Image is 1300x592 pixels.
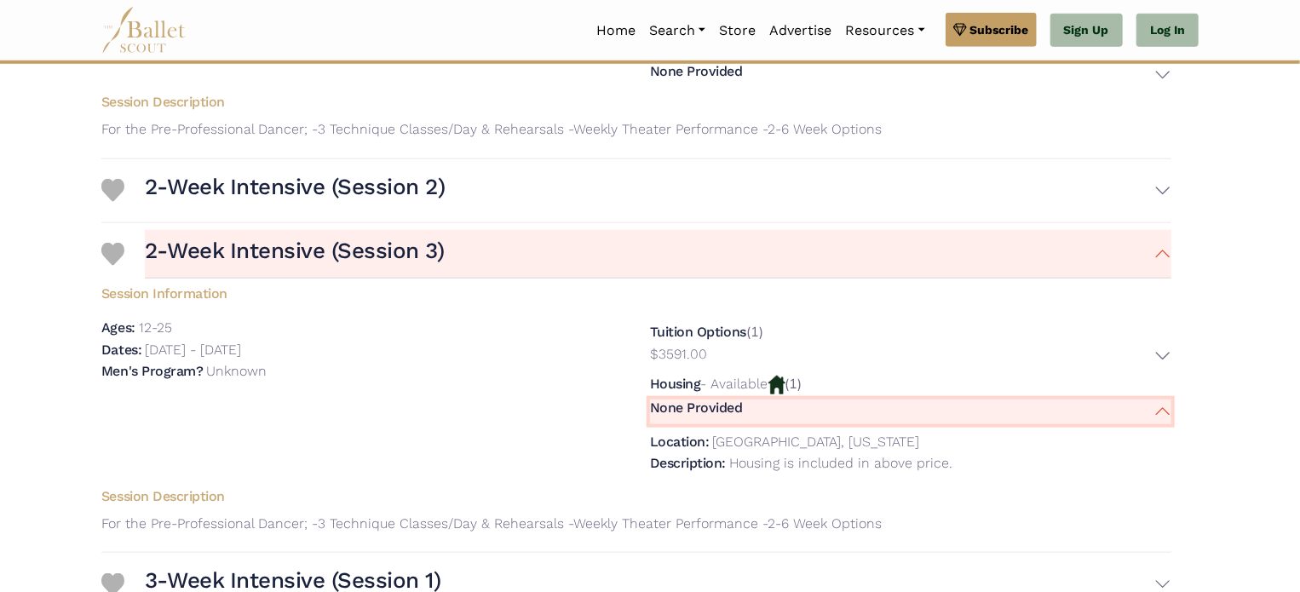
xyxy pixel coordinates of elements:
p: For the Pre-Professional Dancer; -3 Technique Classes/Day & Rehearsals -Weekly Theater Performanc... [88,513,1185,535]
div: (1) [650,373,1171,481]
p: [GEOGRAPHIC_DATA], [US_STATE] [713,434,920,450]
a: Subscribe [946,13,1037,47]
h5: Men's Program? [101,363,203,379]
h5: Housing [650,376,701,392]
h5: Description: [650,455,726,471]
h5: Ages: [101,319,135,336]
p: $3591.00 [650,343,707,365]
a: Resources [838,13,931,49]
p: For the Pre-Professional Dancer; -3 Technique Classes/Day & Rehearsals -Weekly Theater Performanc... [88,118,1185,141]
h5: None Provided [650,63,743,81]
h5: Location: [650,434,710,450]
h5: Session Description [88,488,1185,506]
a: Log In [1136,14,1199,48]
button: 2-Week Intensive (Session 2) [145,166,1171,216]
a: Sign Up [1050,14,1123,48]
p: Housing is included in above price. [729,455,952,471]
div: (1) [650,321,1171,369]
p: - Available [701,376,768,392]
p: 12-25 [139,319,172,336]
p: Unknown [206,363,267,379]
h3: 2-Week Intensive (Session 2) [145,173,446,202]
button: $3591.00 [650,343,1171,370]
span: Subscribe [970,20,1029,39]
h5: Tuition Options [650,324,746,340]
a: Search [642,13,712,49]
h5: Session Description [88,94,1185,112]
a: Store [712,13,762,49]
h5: Dates: [101,342,141,358]
img: Housing Available [768,376,785,394]
img: Heart [101,243,124,266]
h5: Session Information [88,279,1185,303]
a: Home [590,13,642,49]
h3: 2-Week Intensive (Session 3) [145,237,445,266]
a: Advertise [762,13,838,49]
p: [DATE] - [DATE] [145,342,241,358]
h5: None Provided [650,399,743,417]
img: gem.svg [953,20,967,39]
button: 2-Week Intensive (Session 3) [145,230,1171,279]
button: None Provided [650,63,1171,88]
img: Heart [101,179,124,202]
button: None Provided [650,399,1171,424]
